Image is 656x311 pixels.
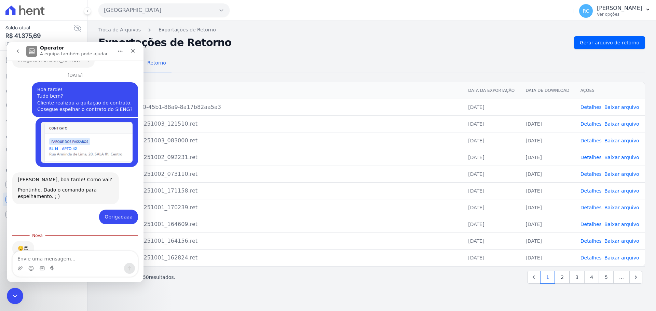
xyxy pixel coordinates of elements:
td: [DATE] [520,149,575,166]
div: Plataformas [5,167,82,175]
a: 4 [584,271,599,284]
span: [DATE] 14:03 [5,41,73,47]
a: Detalhes [580,121,602,127]
a: Detalhes [580,138,602,143]
a: Next [629,271,642,284]
a: Nova transferência [3,83,84,97]
iframe: Intercom live chat [7,42,143,282]
td: [DATE] [463,199,520,216]
a: Exportações de Retorno [159,26,216,33]
th: Ações [575,82,645,99]
a: Detalhes [580,104,602,110]
span: … [613,271,630,284]
a: Detalhes [580,171,602,177]
a: Detalhes [580,255,602,260]
td: [DATE] [463,216,520,232]
div: ☺️😉Adriane • Há 9min [5,199,27,214]
button: Seletor de emoji [22,224,27,229]
div: PDPIC_PDP_20251001_164609.ret [104,220,457,228]
span: Retorno [143,56,170,70]
button: RC [PERSON_NAME] Ver opções [574,1,656,20]
a: Negativação [3,143,84,157]
td: [DATE] [463,166,520,182]
td: [DATE] [463,115,520,132]
td: [DATE] [520,232,575,249]
div: PDPIC_PDP_20251001_162824.ret [104,254,457,262]
a: Baixar arquivo [604,222,639,227]
a: Baixar arquivo [604,255,639,260]
a: 1 [540,271,555,284]
div: Raquel diz… [5,76,131,130]
button: Carregar anexo [11,224,16,229]
a: Gerar arquivo de retorno [574,36,645,49]
a: Conta Hent Novidade [3,193,84,206]
td: [DATE] [520,249,575,266]
div: PDPIC_PDP_20251003_083000.ret [104,137,457,145]
td: [DATE] [463,99,520,115]
td: [DATE] [520,132,575,149]
div: [PERSON_NAME], boa tarde! Como vai? [11,135,107,141]
div: PDPIC_PDP_20251001_171158.ret [104,187,457,195]
div: PDPIC_PDP_20251002_092231.ret [104,153,457,161]
a: Baixar arquivo [604,171,639,177]
a: Baixar arquivo [604,138,639,143]
span: RC [583,9,589,13]
a: Baixar arquivo [604,238,639,244]
p: Ver opções [597,12,642,17]
a: Retorno [142,55,172,72]
div: Adriane diz… [5,130,131,168]
div: Raquel diz… [5,168,131,188]
div: [PERSON_NAME], boa tarde! Como vai?Prontinho. Dado o comando para espelhamento. ; ) [5,130,112,162]
div: 2ac752c8-3ca0-45b1-88a9-8a17b82aa5a3 [104,103,457,111]
iframe: Intercom live chat [7,288,23,304]
a: Baixar arquivo [604,104,639,110]
a: Troca de Arquivos [98,26,141,33]
div: Boa tarde! Tudo bem? Cliente realizou a quitação do contrato. Cosegue espelhar o contrato do SIENG? [30,44,126,71]
a: Detalhes [580,238,602,244]
td: [DATE] [463,249,520,266]
div: Prontinho. Dado o comando para espelhamento. ; ) [11,145,107,158]
a: Detalhes [580,188,602,194]
div: PDPIC_PDP_20251001_164156.ret [104,237,457,245]
a: Detalhes [580,222,602,227]
td: [DATE] [463,232,520,249]
div: PDPIC_PDP_20251003_121510.ret [104,120,457,128]
button: Start recording [43,224,49,229]
a: Previous [527,271,540,284]
p: [PERSON_NAME] [597,5,642,12]
a: Troca de Arquivos [3,113,84,127]
td: [DATE] [520,216,575,232]
div: ☺️😉 [11,203,22,210]
span: 250 [140,274,149,280]
textarea: Envie uma mensagem... [6,209,131,221]
a: Recebíveis [3,178,84,191]
td: [DATE] [520,199,575,216]
td: [DATE] [463,132,520,149]
div: PDPIC_PDP_20251002_073110.ret [104,170,457,178]
button: Seletor de Gif [32,224,38,229]
td: [DATE] [520,182,575,199]
span: Gerar arquivo de retorno [580,39,639,46]
a: Cobranças [3,53,84,67]
span: R$ 41.375,69 [5,31,73,41]
a: Detalhes [580,155,602,160]
th: Data de Download [520,82,575,99]
a: Baixar arquivo [604,188,639,194]
a: Clientes [3,128,84,142]
button: Enviar mensagem… [117,221,128,232]
td: [DATE] [463,149,520,166]
a: 2 [555,271,570,284]
td: [DATE] [463,182,520,199]
div: Obrigadaaa [98,172,126,179]
td: [DATE] [520,166,575,182]
a: Detalhes [580,205,602,210]
a: Extrato [3,68,84,82]
th: Data da Exportação [463,82,520,99]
